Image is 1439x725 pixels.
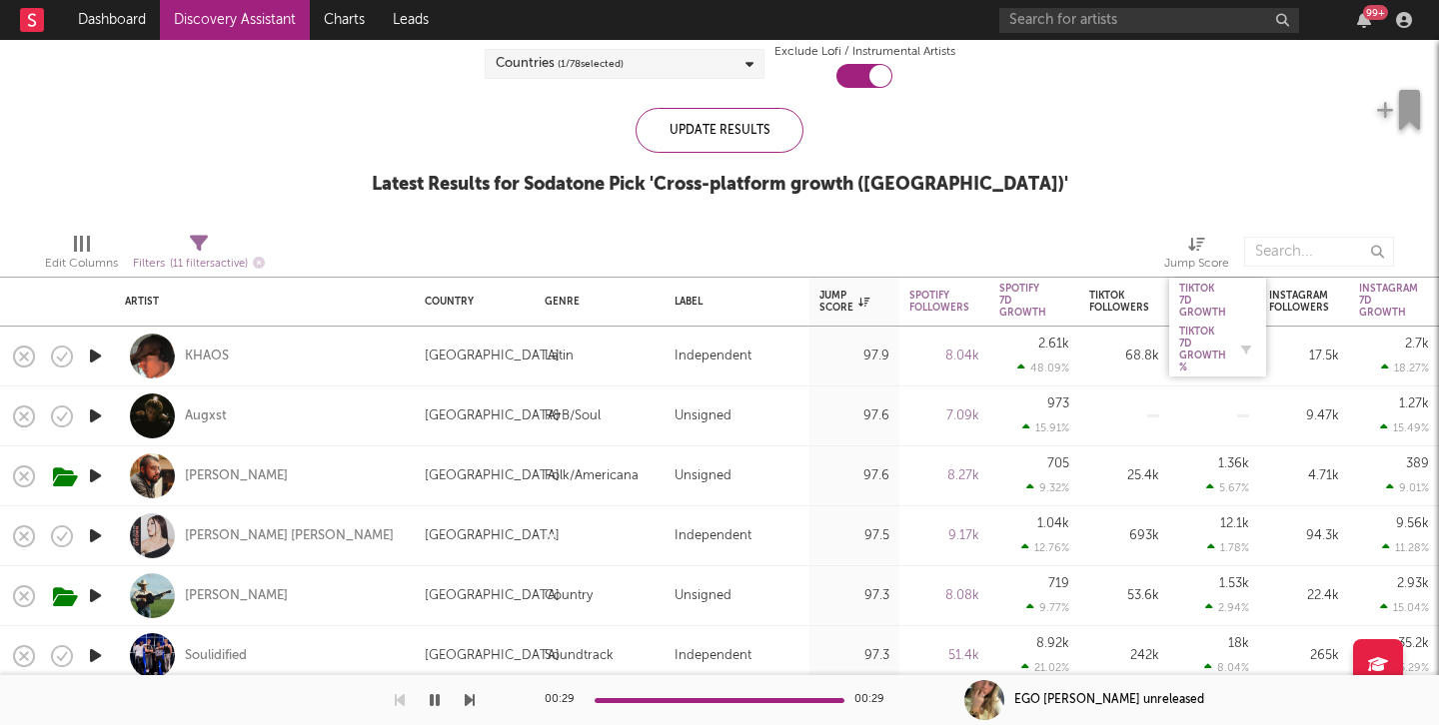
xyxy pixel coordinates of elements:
[1399,397,1429,410] div: 1.27k
[909,524,979,548] div: 9.17k
[425,584,560,608] div: [GEOGRAPHIC_DATA]
[1014,691,1204,709] div: EGO [PERSON_NAME] unreleased
[545,404,601,428] div: R&B/Soul
[425,464,560,488] div: [GEOGRAPHIC_DATA]
[1396,517,1429,530] div: 9.56k
[1047,457,1069,470] div: 705
[1357,12,1371,28] button: 99+
[1269,644,1339,668] div: 265k
[425,296,515,308] div: Country
[675,464,731,488] div: Unsigned
[425,524,560,548] div: [GEOGRAPHIC_DATA]
[999,283,1046,319] div: Spotify 7D Growth
[1398,637,1429,650] div: 35.2k
[185,527,394,545] a: [PERSON_NAME] [PERSON_NAME]
[1406,457,1429,470] div: 389
[1038,338,1069,351] div: 2.61k
[1164,227,1229,285] div: Jump Score
[545,464,639,488] div: Folk/Americana
[675,345,751,368] div: Independent
[1397,577,1429,590] div: 2.93k
[819,644,889,668] div: 97.3
[1026,481,1069,494] div: 9.32 %
[1022,421,1069,434] div: 15.91 %
[819,404,889,428] div: 97.6
[636,108,803,153] div: Update Results
[909,290,969,314] div: Spotify Followers
[1089,524,1159,548] div: 693k
[45,227,118,285] div: Edit Columns
[425,404,560,428] div: [GEOGRAPHIC_DATA]
[133,227,265,285] div: Filters(11 filters active)
[1164,252,1229,276] div: Jump Score
[545,296,645,308] div: Genre
[1089,345,1159,368] div: 68.8k
[1363,5,1388,20] div: 99 +
[1179,326,1226,373] div: Tiktok 7D Growth %
[185,348,229,365] a: KHAOS
[545,584,593,608] div: Country
[1220,517,1249,530] div: 12.1k
[1219,577,1249,590] div: 1.53k
[372,173,1068,197] div: Latest Results for Sodatone Pick ' Cross-platform growth ([GEOGRAPHIC_DATA]) '
[425,345,560,368] div: [GEOGRAPHIC_DATA]
[1236,340,1256,360] button: Filter by Tiktok 7D Growth %
[170,259,248,270] span: ( 11 filters active)
[1269,524,1339,548] div: 94.3k
[909,404,979,428] div: 7.09k
[1089,644,1159,668] div: 242k
[1089,584,1159,608] div: 53.6k
[545,644,614,668] div: Soundtrack
[1269,290,1329,314] div: Instagram Followers
[854,688,894,712] div: 00:29
[1405,338,1429,351] div: 2.7k
[819,524,889,548] div: 97.5
[558,52,624,76] span: ( 1 / 78 selected)
[545,688,585,712] div: 00:29
[1269,345,1339,368] div: 17.5k
[1089,290,1149,314] div: Tiktok Followers
[1228,637,1249,650] div: 18k
[909,584,979,608] div: 8.08k
[1381,661,1429,674] div: 15.29 %
[45,252,118,276] div: Edit Columns
[819,464,889,488] div: 97.6
[1269,404,1339,428] div: 9.47k
[425,644,560,668] div: [GEOGRAPHIC_DATA]
[185,587,288,605] a: [PERSON_NAME]
[1386,481,1429,494] div: 9.01 %
[545,345,574,368] div: Latin
[909,644,979,668] div: 51.4k
[185,467,288,485] a: [PERSON_NAME]
[1269,464,1339,488] div: 4.71k
[1244,237,1394,267] input: Search...
[1037,517,1069,530] div: 1.04k
[1205,601,1249,614] div: 2.94 %
[1179,283,1226,319] div: Tiktok 7D Growth
[1269,584,1339,608] div: 22.4k
[675,584,731,608] div: Unsigned
[774,40,955,64] label: Exclude Lofi / Instrumental Artists
[496,52,624,76] div: Countries
[819,345,889,368] div: 97.9
[1380,421,1429,434] div: 15.49 %
[1382,541,1429,554] div: 11.28 %
[1204,661,1249,674] div: 8.04 %
[185,407,227,425] a: Augxst
[909,345,979,368] div: 8.04k
[1036,637,1069,650] div: 8.92k
[819,290,869,314] div: Jump Score
[1218,457,1249,470] div: 1.36k
[1021,661,1069,674] div: 21.02 %
[909,464,979,488] div: 8.27k
[675,296,789,308] div: Label
[1026,601,1069,614] div: 9.77 %
[1206,481,1249,494] div: 5.67 %
[675,524,751,548] div: Independent
[1207,541,1249,554] div: 1.78 %
[1380,601,1429,614] div: 15.04 %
